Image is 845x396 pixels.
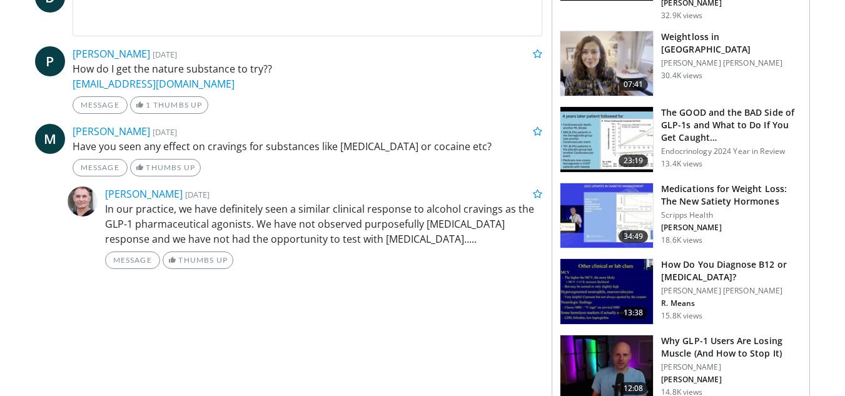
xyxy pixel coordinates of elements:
p: [PERSON_NAME] [PERSON_NAME] [661,58,802,68]
p: In our practice, we have definitely seen a similar clinical response to alcohol cravings as the G... [105,201,543,246]
a: [EMAIL_ADDRESS][DOMAIN_NAME] [73,77,235,91]
p: 18.6K views [661,235,702,245]
h3: Medications for Weight Loss: The New Satiety Hormones [661,183,802,208]
small: [DATE] [185,189,210,200]
a: [PERSON_NAME] [73,124,150,138]
span: 12:08 [619,382,649,395]
p: [PERSON_NAME] [661,362,802,372]
a: Message [73,159,128,176]
p: 13.4K views [661,159,702,169]
small: [DATE] [153,126,177,138]
img: 07e42906-ef03-456f-8d15-f2a77df6705a.150x105_q85_crop-smart_upscale.jpg [560,183,653,248]
p: R. Means [661,298,802,308]
a: 1 Thumbs Up [130,96,208,114]
p: Endocrinology 2024 Year in Review [661,146,802,156]
img: 756cb5e3-da60-49d4-af2c-51c334342588.150x105_q85_crop-smart_upscale.jpg [560,107,653,172]
a: Thumbs Up [130,159,201,176]
p: 30.4K views [661,71,702,81]
h3: Why GLP-1 Users Are Losing Muscle (And How to Stop It) [661,335,802,360]
span: 34:49 [619,230,649,243]
p: [PERSON_NAME] [PERSON_NAME] [661,286,802,296]
a: Message [73,96,128,114]
span: 23:19 [619,155,649,167]
p: Scripps Health [661,210,802,220]
h3: Weightloss in [GEOGRAPHIC_DATA] [661,31,802,56]
span: 13:38 [619,307,649,319]
a: [PERSON_NAME] [105,187,183,201]
a: [PERSON_NAME] [73,47,150,61]
p: 32.9K views [661,11,702,21]
img: 9983fed1-7565-45be-8934-aef1103ce6e2.150x105_q85_crop-smart_upscale.jpg [560,31,653,96]
a: 34:49 Medications for Weight Loss: The New Satiety Hormones Scripps Health [PERSON_NAME] 18.6K views [560,183,802,249]
p: 15.8K views [661,311,702,321]
img: Avatar [68,186,98,216]
a: 23:19 The GOOD and the BAD Side of GLP-1s and What to Do If You Get Caught… Endocrinology 2024 Ye... [560,106,802,173]
p: [PERSON_NAME] [661,375,802,385]
h3: The GOOD and the BAD Side of GLP-1s and What to Do If You Get Caught… [661,106,802,144]
a: Message [105,251,160,269]
a: Thumbs Up [163,251,233,269]
span: 07:41 [619,78,649,91]
p: [PERSON_NAME] [661,223,802,233]
p: How do I get the nature substance to try?? [73,61,543,91]
a: P [35,46,65,76]
a: 13:38 How Do You Diagnose B12 or [MEDICAL_DATA]? [PERSON_NAME] [PERSON_NAME] R. Means 15.8K views [560,258,802,325]
h3: How Do You Diagnose B12 or [MEDICAL_DATA]? [661,258,802,283]
span: 1 [146,100,151,109]
a: 07:41 Weightloss in [GEOGRAPHIC_DATA] [PERSON_NAME] [PERSON_NAME] 30.4K views [560,31,802,97]
small: [DATE] [153,49,177,60]
p: Have you seen any effect on cravings for substances like [MEDICAL_DATA] or cocaine etc? [73,139,543,154]
img: 172d2151-0bab-4046-8dbc-7c25e5ef1d9f.150x105_q85_crop-smart_upscale.jpg [560,259,653,324]
a: M [35,124,65,154]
